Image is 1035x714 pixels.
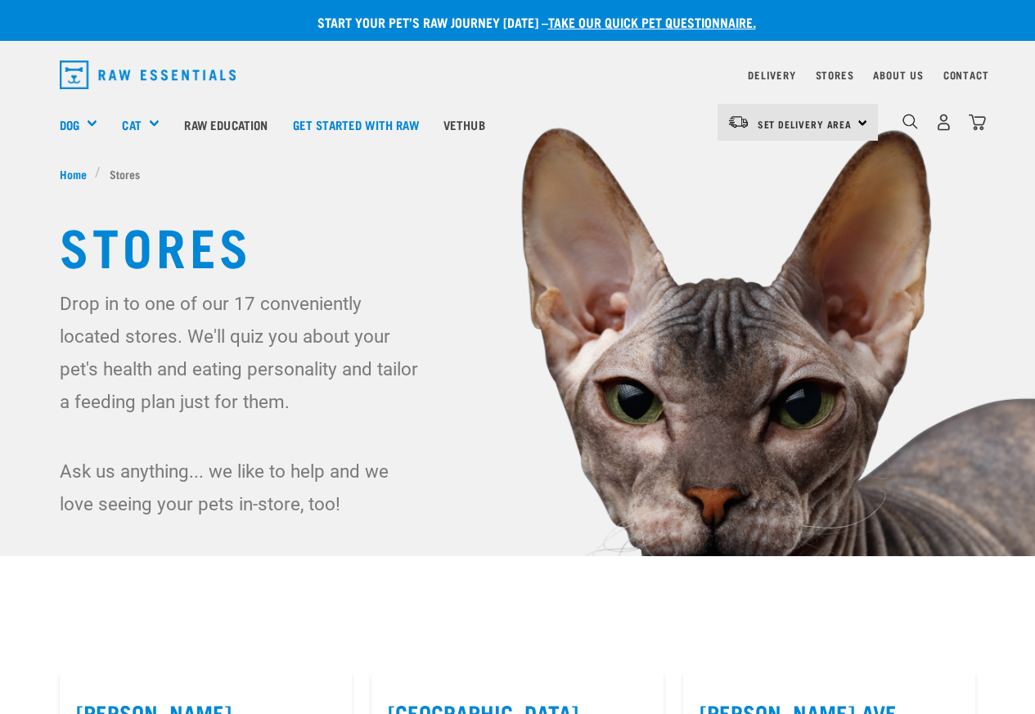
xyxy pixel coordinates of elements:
[60,165,96,182] a: Home
[281,92,431,157] a: Get started with Raw
[969,114,986,131] img: home-icon@2x.png
[47,54,989,96] nav: dropdown navigation
[60,455,426,520] p: Ask us anything... we like to help and we love seeing your pets in-store, too!
[943,72,989,78] a: Contact
[60,165,976,182] nav: breadcrumbs
[935,114,952,131] img: user.png
[727,115,749,129] img: van-moving.png
[758,121,853,127] span: Set Delivery Area
[60,287,426,418] p: Drop in to one of our 17 conveniently located stores. We'll quiz you about your pet's health and ...
[60,165,87,182] span: Home
[816,72,854,78] a: Stores
[60,61,236,89] img: Raw Essentials Logo
[122,115,141,134] a: Cat
[60,115,79,134] a: Dog
[902,114,918,129] img: home-icon-1@2x.png
[748,72,795,78] a: Delivery
[172,92,280,157] a: Raw Education
[431,92,497,157] a: Vethub
[548,18,756,25] a: take our quick pet questionnaire.
[873,72,923,78] a: About Us
[60,215,976,274] h1: Stores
